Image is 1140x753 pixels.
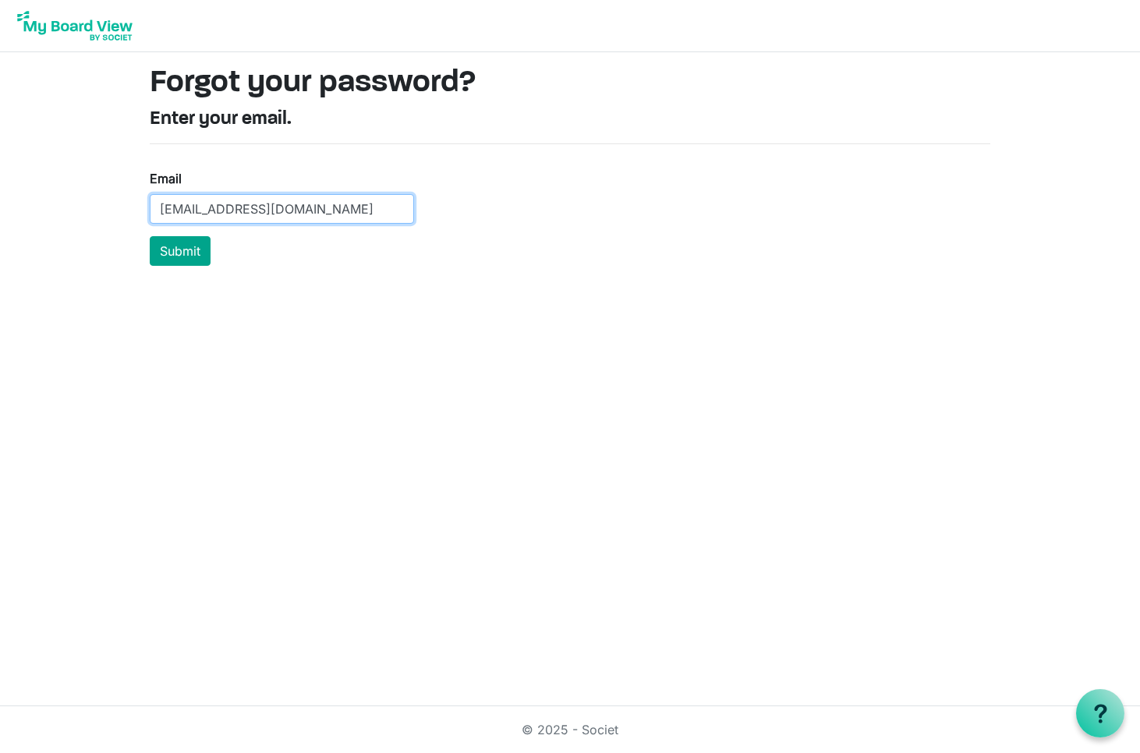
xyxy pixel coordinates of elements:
h1: Forgot your password? [150,65,990,102]
h4: Enter your email. [150,108,990,131]
button: Submit [150,236,211,266]
label: Email [150,169,182,188]
img: My Board View Logo [12,6,137,45]
a: © 2025 - Societ [522,722,618,737]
